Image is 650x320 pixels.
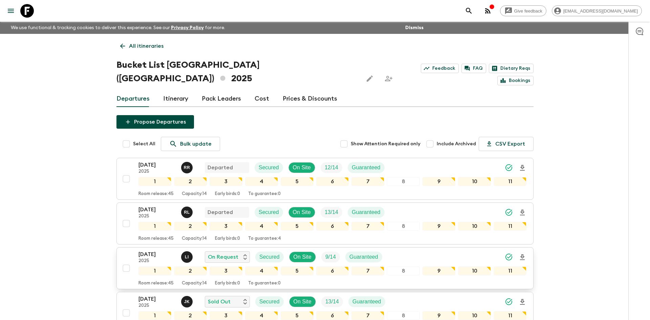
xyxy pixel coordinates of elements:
[321,207,342,218] div: Trip Fill
[181,209,194,214] span: Rabata Legend Mpatamali
[208,164,233,172] p: Departed
[325,253,336,261] p: 9 / 14
[351,266,384,275] div: 7
[352,164,381,172] p: Guaranteed
[181,296,194,307] button: JK
[208,253,238,261] p: On Request
[387,311,420,320] div: 8
[138,222,171,231] div: 1
[248,281,281,286] p: To guarantee: 0
[325,298,339,306] p: 13 / 14
[351,177,384,186] div: 7
[210,266,242,275] div: 3
[259,298,280,306] p: Secured
[255,252,284,262] div: Secured
[349,253,378,261] p: Guaranteed
[210,222,242,231] div: 3
[255,296,284,307] div: Secured
[255,207,283,218] div: Secured
[325,208,338,216] p: 13 / 14
[511,8,546,14] span: Give feedback
[352,208,381,216] p: Guaranteed
[174,311,207,320] div: 2
[458,177,491,186] div: 10
[181,253,194,259] span: Lee Irwins
[116,247,534,289] button: [DATE]2025Lee IrwinsOn RequestSecuredOn SiteTrip FillGuaranteed1234567891011Room release:45Capaci...
[421,64,459,73] a: Feedback
[245,311,278,320] div: 4
[180,140,212,148] p: Bulk update
[325,164,338,172] p: 12 / 14
[281,222,313,231] div: 5
[283,91,337,107] a: Prices & Discounts
[255,162,283,173] div: Secured
[294,253,311,261] p: On Site
[133,141,155,147] span: Select All
[116,39,167,53] a: All itineraries
[138,266,171,275] div: 1
[288,162,315,173] div: On Site
[138,206,176,214] p: [DATE]
[494,311,526,320] div: 11
[387,177,420,186] div: 8
[293,164,311,172] p: On Site
[185,254,189,260] p: L I
[494,266,526,275] div: 11
[248,236,281,241] p: To guarantee: 4
[161,137,220,151] a: Bulk update
[505,298,513,306] svg: Synced Successfully
[116,202,534,244] button: [DATE]2025Rabata Legend MpatamaliDepartedSecuredOn SiteTrip FillGuaranteed1234567891011Room relea...
[245,177,278,186] div: 4
[321,162,342,173] div: Trip Fill
[116,115,194,129] button: Propose Departures
[215,281,240,286] p: Early birds: 0
[259,164,279,172] p: Secured
[210,177,242,186] div: 3
[215,191,240,197] p: Early birds: 0
[560,8,642,14] span: [EMAIL_ADDRESS][DOMAIN_NAME]
[129,42,164,50] p: All itineraries
[363,72,376,85] button: Edit this itinerary
[458,222,491,231] div: 10
[174,222,207,231] div: 2
[281,177,313,186] div: 5
[489,64,534,73] a: Dietary Reqs
[387,266,420,275] div: 8
[138,191,174,197] p: Room release: 45
[245,266,278,275] div: 4
[494,177,526,186] div: 11
[382,72,395,85] span: Share this itinerary
[4,4,18,18] button: menu
[505,253,513,261] svg: Synced Successfully
[116,58,357,85] h1: Bucket List [GEOGRAPHIC_DATA] ([GEOGRAPHIC_DATA]) 2025
[494,222,526,231] div: 11
[171,25,204,30] a: Privacy Policy
[174,177,207,186] div: 2
[479,137,534,151] button: CSV Export
[138,303,176,308] p: 2025
[422,266,455,275] div: 9
[351,222,384,231] div: 7
[437,141,476,147] span: Include Archived
[259,208,279,216] p: Secured
[316,222,349,231] div: 6
[422,311,455,320] div: 9
[255,91,269,107] a: Cost
[294,298,311,306] p: On Site
[116,158,534,200] button: [DATE]2025Roland RauDepartedSecuredOn SiteTrip FillGuaranteed1234567891011Room release:45Capacity...
[281,266,313,275] div: 5
[316,177,349,186] div: 6
[248,191,281,197] p: To guarantee: 0
[289,252,316,262] div: On Site
[138,311,171,320] div: 1
[138,161,176,169] p: [DATE]
[138,214,176,219] p: 2025
[293,208,311,216] p: On Site
[289,296,316,307] div: On Site
[208,208,233,216] p: Departed
[552,5,642,16] div: [EMAIL_ADDRESS][DOMAIN_NAME]
[281,311,313,320] div: 5
[184,299,190,304] p: J K
[387,222,420,231] div: 8
[138,177,171,186] div: 1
